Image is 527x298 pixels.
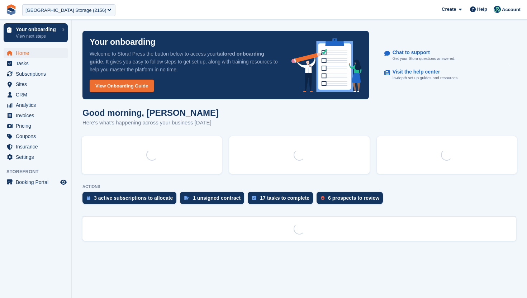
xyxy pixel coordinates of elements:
[25,7,106,14] div: [GEOGRAPHIC_DATA] Storage (2156)
[90,80,154,92] a: View Onboarding Guide
[393,56,455,62] p: Get your Stora questions answered.
[248,192,317,208] a: 17 tasks to complete
[393,69,453,75] p: Visit the help center
[16,27,58,32] p: Your onboarding
[16,110,59,120] span: Invoices
[393,49,450,56] p: Chat to support
[4,48,68,58] a: menu
[16,100,59,110] span: Analytics
[4,152,68,162] a: menu
[4,79,68,89] a: menu
[4,90,68,100] a: menu
[16,69,59,79] span: Subscriptions
[4,110,68,120] a: menu
[16,48,59,58] span: Home
[16,177,59,187] span: Booking Portal
[90,38,156,46] p: Your onboarding
[321,196,324,200] img: prospect-51fa495bee0391a8d652442698ab0144808aea92771e9ea1ae160a38d050c398.svg
[82,119,219,127] p: Here's what's happening across your business [DATE]
[82,184,516,189] p: ACTIONS
[16,131,59,141] span: Coupons
[4,121,68,131] a: menu
[94,195,173,201] div: 3 active subscriptions to allocate
[4,131,68,141] a: menu
[16,142,59,152] span: Insurance
[442,6,456,13] span: Create
[4,58,68,68] a: menu
[16,33,58,39] p: View next steps
[4,177,68,187] a: menu
[59,178,68,186] a: Preview store
[6,4,16,15] img: stora-icon-8386f47178a22dfd0bd8f6a31ec36ba5ce8667c1dd55bd0f319d3a0aa187defe.svg
[4,69,68,79] a: menu
[193,195,241,201] div: 1 unsigned contract
[16,121,59,131] span: Pricing
[252,196,256,200] img: task-75834270c22a3079a89374b754ae025e5fb1db73e45f91037f5363f120a921f8.svg
[4,142,68,152] a: menu
[90,50,280,74] p: Welcome to Stora! Press the button below to access your . It gives you easy to follow steps to ge...
[477,6,487,13] span: Help
[384,65,509,85] a: Visit the help center In-depth set up guides and resources.
[16,58,59,68] span: Tasks
[260,195,309,201] div: 17 tasks to complete
[82,192,180,208] a: 3 active subscriptions to allocate
[4,100,68,110] a: menu
[184,196,189,200] img: contract_signature_icon-13c848040528278c33f63329250d36e43548de30e8caae1d1a13099fd9432cc5.svg
[180,192,248,208] a: 1 unsigned contract
[328,195,379,201] div: 6 prospects to review
[16,79,59,89] span: Sites
[384,46,509,66] a: Chat to support Get your Stora questions answered.
[291,38,362,92] img: onboarding-info-6c161a55d2c0e0a8cae90662b2fe09162a5109e8cc188191df67fb4f79e88e88.svg
[16,90,59,100] span: CRM
[393,75,459,81] p: In-depth set up guides and resources.
[87,195,90,200] img: active_subscription_to_allocate_icon-d502201f5373d7db506a760aba3b589e785aa758c864c3986d89f69b8ff3...
[317,192,386,208] a: 6 prospects to review
[6,168,71,175] span: Storefront
[82,108,219,118] h1: Good morning, [PERSON_NAME]
[494,6,501,13] img: Jennifer Ofodile
[16,152,59,162] span: Settings
[502,6,521,13] span: Account
[4,23,68,42] a: Your onboarding View next steps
